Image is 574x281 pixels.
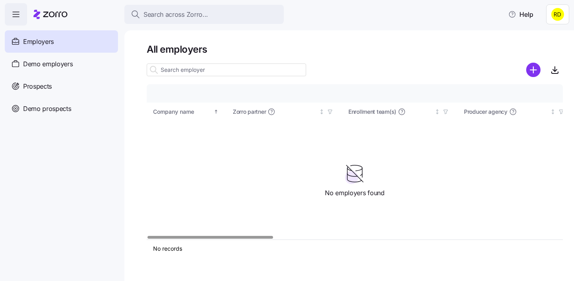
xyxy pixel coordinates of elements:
[23,59,73,69] span: Demo employers
[233,108,266,116] span: Zorro partner
[526,63,541,77] svg: add icon
[153,245,489,253] div: No records
[147,43,563,55] h1: All employers
[23,104,71,114] span: Demo prospects
[508,10,533,19] span: Help
[23,37,54,47] span: Employers
[226,103,342,121] th: Zorro partnerNot sorted
[458,103,573,121] th: Producer agencyNot sorted
[23,81,52,91] span: Prospects
[325,188,384,198] span: No employers found
[213,109,219,115] div: Sorted ascending
[147,103,226,121] th: Company nameSorted ascending
[434,109,440,115] div: Not sorted
[319,109,324,115] div: Not sorted
[550,109,556,115] div: Not sorted
[153,107,212,116] div: Company name
[342,103,458,121] th: Enrollment team(s)Not sorted
[5,30,118,53] a: Employers
[502,6,540,22] button: Help
[5,75,118,97] a: Prospects
[5,53,118,75] a: Demo employers
[5,97,118,120] a: Demo prospects
[143,10,208,20] span: Search across Zorro...
[551,8,564,21] img: 400900e14810b1d0aec03a03c9453833
[147,63,306,76] input: Search employer
[464,108,507,116] span: Producer agency
[348,108,396,116] span: Enrollment team(s)
[124,5,284,24] button: Search across Zorro...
